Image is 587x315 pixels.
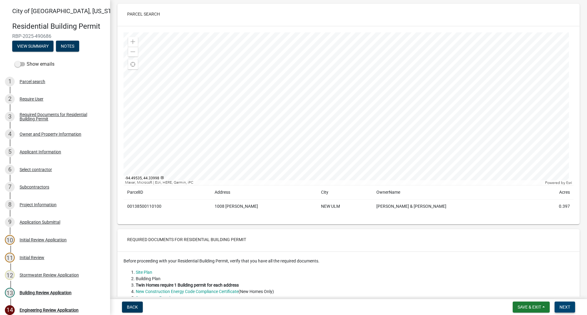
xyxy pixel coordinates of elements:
[127,305,138,310] span: Back
[5,200,15,210] div: 8
[513,302,550,313] button: Save & Exit
[373,185,535,200] td: OwnerName
[136,288,574,295] li: (New Homes Only)
[317,200,373,214] td: NEW ULM
[20,79,45,84] div: Parcel search
[12,44,54,49] wm-modal-confirm: Summary
[20,308,79,312] div: Engineering Review Application
[5,305,15,315] div: 14
[5,112,15,122] div: 3
[20,273,79,277] div: Stormwater Review Application
[20,132,81,136] div: Owner and Property Information
[566,181,572,185] a: Esri
[20,220,60,224] div: Application Submittal
[5,217,15,227] div: 9
[5,77,15,86] div: 1
[20,150,61,154] div: Applicant Information
[122,234,251,245] button: Required Documents for Residential Building Permit
[5,182,15,192] div: 7
[122,9,165,20] button: Parcel search
[122,302,143,313] button: Back
[20,203,57,207] div: Project Information
[20,185,49,189] div: Subcontractors
[56,41,79,52] button: Notes
[5,94,15,104] div: 2
[136,289,238,294] a: New Construction Energy Code Compliance Certificate
[20,167,52,172] div: Select contractor
[559,305,570,310] span: Next
[128,60,138,69] div: Find my location
[124,258,574,264] p: Before proceeding with your Residential Building Permit, verify that you have all the required do...
[211,200,318,214] td: 1008 [PERSON_NAME]
[5,288,15,298] div: 13
[544,180,574,185] div: Powered by
[15,60,54,68] label: Show emails
[12,41,54,52] button: View Summary
[136,283,239,288] strong: Twin Homes require 1 Building permit for each address
[317,185,373,200] td: City
[5,129,15,139] div: 4
[136,276,574,282] li: Building Plan
[20,255,44,260] div: Initial Review
[535,200,574,214] td: 0.397
[5,253,15,262] div: 11
[128,47,138,57] div: Zoom out
[5,235,15,245] div: 10
[373,200,535,214] td: [PERSON_NAME] & [PERSON_NAME]
[12,22,105,31] h4: Residential Building Permit
[136,295,172,300] a: Stormwater Permit
[20,291,72,295] div: Building Review Application
[56,44,79,49] wm-modal-confirm: Notes
[20,112,100,121] div: Required Documents for Residential Building Permit
[136,270,152,275] a: Site Plan
[5,270,15,280] div: 12
[518,305,541,310] span: Save & Exit
[124,200,211,214] td: 00138500110100
[555,302,575,313] button: Next
[20,238,67,242] div: Initial Review Application
[124,180,544,185] div: Maxar, Microsoft | Esri, HERE, Garmin, iPC
[12,33,98,39] span: RBP-2025-490686
[124,185,211,200] td: ParcelID
[20,97,43,101] div: Require User
[535,185,574,200] td: Acres
[5,165,15,174] div: 6
[5,147,15,157] div: 5
[12,7,124,15] span: City of [GEOGRAPHIC_DATA], [US_STATE]
[211,185,318,200] td: Address
[128,37,138,47] div: Zoom in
